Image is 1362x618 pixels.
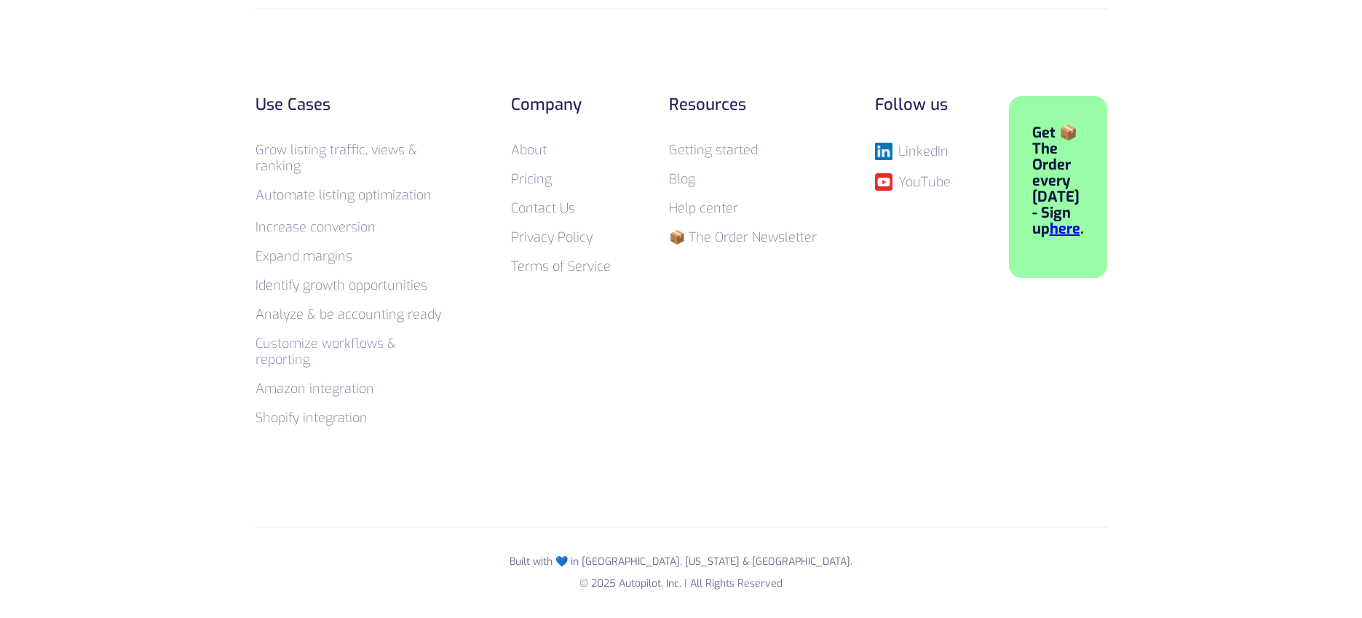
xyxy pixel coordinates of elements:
div: Company [511,96,611,114]
a: Analyze & be accounting ready [256,306,441,323]
a: 📦 The Order Newsletter [669,229,817,246]
a: Expand margins [256,247,352,265]
a: Pricing [511,170,552,188]
a: Help center [669,199,738,217]
a: Identify growth opportunities [256,277,427,294]
a: Shopify integration [256,409,368,427]
a: Blog [669,170,695,188]
div: Follow us [875,96,951,114]
a: Terms of Service [511,258,611,275]
div: Get 📦 The Order every [DATE] - Sign up . [1032,125,1084,237]
a: Grow listing traffic, views & ranking [256,141,417,175]
a: About [511,141,547,159]
a: Customize workflows & reporting [256,335,396,368]
a: Contact Us [511,199,575,217]
a: Automate listing optimization‍‍ [256,186,432,204]
div: Use Cases [256,96,453,114]
a: here [1050,219,1080,239]
a: Getting started [669,141,758,159]
div: YouTube [898,175,951,189]
div: Resources [669,96,817,114]
a: Amazon integration [256,380,374,397]
div: LinkedIn [898,144,949,159]
a: YouTube [875,173,951,191]
a: Increase conversion [256,218,376,236]
a: LinkedIn [875,143,951,160]
a: Privacy Policy [511,229,593,246]
p: Built with 💙 in [GEOGRAPHIC_DATA], [US_STATE] & [GEOGRAPHIC_DATA]. © 2025 Autopilot, Inc. | All R... [256,551,1107,595]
